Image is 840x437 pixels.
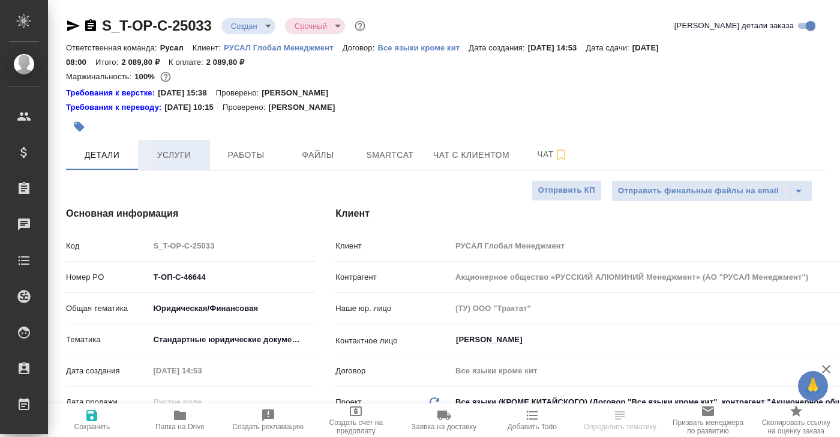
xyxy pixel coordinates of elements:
[377,42,469,52] a: Все языки кроме кит
[285,18,345,34] div: Создан
[554,148,568,162] svg: Подписаться
[221,18,275,34] div: Создан
[83,19,98,33] button: Скопировать ссылку
[66,206,287,221] h4: Основная информация
[576,403,664,437] button: Определить тематику
[664,403,752,437] button: Призвать менеджера по развитию
[158,69,173,85] button: 0.00 RUB;
[224,403,312,437] button: Создать рекламацию
[232,423,304,431] span: Создать рекламацию
[507,423,556,431] span: Добавить Todo
[335,240,451,252] p: Клиент
[95,58,121,67] p: Итого:
[343,43,378,52] p: Договор:
[412,423,476,431] span: Заявка на доставку
[532,180,602,201] button: Отправить КП
[149,393,254,411] input: Пустое поле
[66,365,149,377] p: Дата создания
[66,396,149,408] p: Дата продажи
[158,87,216,99] p: [DATE] 15:38
[206,58,254,67] p: 2 089,80 ₽
[335,303,451,315] p: Наше юр. лицо
[223,101,269,113] p: Проверено:
[291,21,331,31] button: Срочный
[66,113,92,140] button: Добавить тэг
[155,423,205,431] span: Папка на Drive
[319,418,393,435] span: Создать счет на предоплату
[66,87,158,99] div: Нажми, чтобы открыть папку с инструкцией
[66,19,80,33] button: Скопировать ссылку для ЯМессенджера
[224,43,343,52] p: РУСАЛ Глобал Менеджмент
[400,403,488,437] button: Заявка на доставку
[145,148,203,163] span: Услуги
[671,418,745,435] span: Призвать менеджера по развитию
[538,184,595,197] span: Отправить КП
[48,403,136,437] button: Сохранить
[528,43,586,52] p: [DATE] 14:53
[618,184,779,198] span: Отправить финальные файлы на email
[193,43,224,52] p: Клиент:
[524,147,581,162] span: Чат
[66,87,158,99] a: Требования к верстке:
[134,72,158,81] p: 100%
[136,403,224,437] button: Папка на Drive
[674,20,794,32] span: [PERSON_NAME] детали заказа
[469,43,527,52] p: Дата создания:
[611,180,812,202] div: split button
[66,43,160,52] p: Ответственная команда:
[335,396,362,408] p: Проект
[377,43,469,52] p: Все языки кроме кит
[160,43,193,52] p: Русал
[121,58,169,67] p: 2 089,80 ₽
[798,371,828,401] button: 🙏
[102,17,212,34] a: S_T-OP-C-25033
[289,148,347,163] span: Файлы
[74,423,110,431] span: Сохранить
[66,334,149,346] p: Тематика
[335,365,451,377] p: Договор
[164,101,223,113] p: [DATE] 10:15
[262,87,337,99] p: [PERSON_NAME]
[66,101,164,113] div: Нажми, чтобы открыть папку с инструкцией
[149,268,315,286] input: ✎ Введи что-нибудь
[335,335,451,347] p: Контактное лицо
[224,42,343,52] a: РУСАЛ Глобал Менеджмент
[803,373,823,399] span: 🙏
[352,18,368,34] button: Доп статусы указывают на важность/срочность заказа
[433,148,509,163] span: Чат с клиентом
[584,423,656,431] span: Определить тематику
[66,72,134,81] p: Маржинальность:
[216,87,262,99] p: Проверено:
[66,101,164,113] a: Требования к переводу:
[586,43,632,52] p: Дата сдачи:
[149,237,315,255] input: Пустое поле
[335,206,827,221] h4: Клиент
[752,403,840,437] button: Скопировать ссылку на оценку заказа
[268,101,344,113] p: [PERSON_NAME]
[169,58,206,67] p: К оплате:
[759,418,833,435] span: Скопировать ссылку на оценку заказа
[66,271,149,283] p: Номер PO
[361,148,419,163] span: Smartcat
[312,403,400,437] button: Создать счет на предоплату
[66,240,149,252] p: Код
[335,271,451,283] p: Контрагент
[227,21,261,31] button: Создан
[149,298,315,319] div: Юридическая/Финансовая
[149,330,315,350] div: Стандартные юридические документы, договоры, уставы
[66,303,149,315] p: Общая тематика
[488,403,576,437] button: Добавить Todo
[217,148,275,163] span: Работы
[73,148,131,163] span: Детали
[611,180,785,202] button: Отправить финальные файлы на email
[149,362,254,379] input: Пустое поле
